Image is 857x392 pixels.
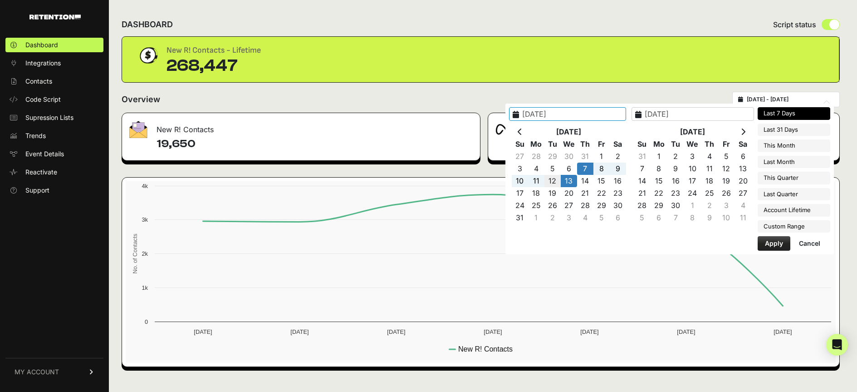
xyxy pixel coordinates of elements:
button: Cancel [792,236,828,251]
span: Script status [773,19,816,30]
td: 28 [634,199,651,212]
li: Last Quarter [758,188,830,201]
td: 20 [561,187,577,199]
td: 7 [667,212,684,224]
td: 27 [735,187,751,199]
td: 19 [718,175,735,187]
li: Custom Range [758,220,830,233]
td: 25 [528,199,544,212]
span: Support [25,186,49,195]
td: 6 [651,212,667,224]
td: 31 [577,150,593,163]
td: 4 [528,163,544,175]
td: 5 [544,163,561,175]
th: Su [512,138,528,150]
th: Fr [718,138,735,150]
li: Last 7 Days [758,107,830,120]
span: Reactivate [25,168,57,177]
td: 12 [718,163,735,175]
img: dollar-coin-05c43ed7efb7bc0c12610022525b4bbbb207c7efeef5aecc26f025e68dcafac9.png [137,44,159,67]
td: 17 [512,187,528,199]
td: 23 [610,187,626,199]
th: Tu [544,138,561,150]
td: 3 [718,199,735,212]
td: 16 [610,175,626,187]
a: Support [5,183,103,198]
th: [DATE] [528,126,610,138]
td: 8 [593,163,610,175]
th: Th [701,138,718,150]
a: Reactivate [5,165,103,179]
td: 30 [561,150,577,163]
text: [DATE] [194,328,212,335]
td: 6 [735,150,751,163]
h2: DASHBOARD [122,18,173,31]
th: Tu [667,138,684,150]
td: 13 [561,175,577,187]
td: 11 [528,175,544,187]
td: 5 [593,212,610,224]
div: New R! Contacts - Lifetime [167,44,261,57]
td: 3 [684,150,701,163]
td: 15 [651,175,667,187]
td: 6 [561,163,577,175]
td: 10 [684,163,701,175]
td: 27 [561,199,577,212]
text: New R! Contacts [458,345,513,353]
th: Su [634,138,651,150]
td: 1 [528,212,544,224]
td: 8 [684,212,701,224]
td: 27 [512,150,528,163]
td: 1 [684,199,701,212]
span: Dashboard [25,40,58,50]
td: 29 [593,199,610,212]
a: Supression Lists [5,110,103,125]
td: 3 [561,212,577,224]
td: 1 [651,150,667,163]
td: 4 [701,150,718,163]
td: 20 [735,175,751,187]
text: No. of Contacts [132,233,138,273]
a: Integrations [5,56,103,70]
span: Event Details [25,149,64,159]
td: 21 [634,187,651,199]
td: 31 [512,212,528,224]
button: Apply [758,236,790,251]
td: 9 [701,212,718,224]
span: Code Script [25,95,61,104]
td: 24 [684,187,701,199]
th: Mo [528,138,544,150]
td: 18 [528,187,544,199]
td: 18 [701,175,718,187]
div: New R! Contacts [122,113,480,140]
td: 2 [701,199,718,212]
li: Account Lifetime [758,204,830,217]
span: Trends [25,131,46,140]
td: 30 [667,199,684,212]
li: Last 31 Days [758,124,830,136]
li: This Quarter [758,172,830,184]
th: We [684,138,701,150]
td: 13 [735,163,751,175]
td: 15 [593,175,610,187]
text: [DATE] [580,328,598,335]
a: Contacts [5,74,103,89]
td: 11 [701,163,718,175]
img: fa-meta-2f981b61bb99beabf952f7030308934f19ce035c18b003e963880cc3fabeebb7.png [495,124,514,135]
td: 9 [610,163,626,175]
a: MY ACCOUNT [5,358,103,386]
text: [DATE] [774,328,792,335]
td: 11 [735,212,751,224]
a: Event Details [5,147,103,161]
td: 8 [651,163,667,175]
span: Integrations [25,59,61,68]
td: 5 [718,150,735,163]
text: [DATE] [484,328,502,335]
span: Contacts [25,77,52,86]
div: 268,447 [167,57,261,75]
td: 28 [577,199,593,212]
td: 24 [512,199,528,212]
img: fa-envelope-19ae18322b30453b285274b1b8af3d052b27d846a4fbe8435d1a52b978f639a2.png [129,121,147,138]
td: 22 [651,187,667,199]
td: 7 [577,163,593,175]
